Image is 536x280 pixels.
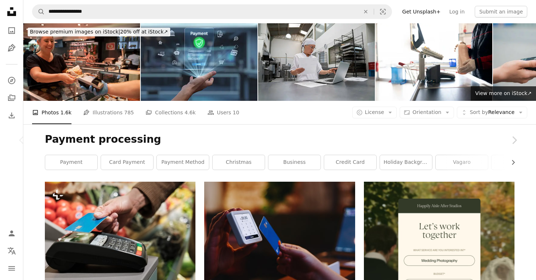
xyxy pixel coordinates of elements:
[4,73,19,88] a: Explore
[83,101,134,124] a: Illustrations 785
[23,23,175,41] a: Browse premium images on iStock|20% off at iStock↗
[141,23,257,101] img: Secure Digital Payment Processing with Hands and Interactive Interface for Financial Transactions...
[374,5,392,19] button: Visual search
[352,107,397,118] button: License
[475,90,532,96] span: View more on iStock ↗
[365,109,384,115] span: License
[4,23,19,38] a: Photos
[457,107,527,118] button: Sort byRelevance
[412,109,441,115] span: Orientation
[470,109,514,116] span: Relevance
[471,86,536,101] a: View more on iStock↗
[4,226,19,241] a: Log in / Sign up
[157,155,209,170] a: payment method
[32,5,45,19] button: Search Unsplash
[4,244,19,258] button: Language
[101,155,153,170] a: card payment
[358,5,374,19] button: Clear
[4,41,19,55] a: Illustrations
[324,155,376,170] a: credit card
[213,155,265,170] a: christmas
[145,101,195,124] a: Collections 4.6k
[124,109,134,117] span: 785
[185,109,195,117] span: 4.6k
[30,29,168,35] span: 20% off at iStock ↗
[436,155,488,170] a: vagaro
[258,23,375,101] img: Business manager at an industrial bakery paying bills on a laptop computer
[233,109,239,117] span: 10
[268,155,321,170] a: business
[23,23,140,101] img: Contactless payment in a butcher's shop
[445,6,469,17] a: Log in
[45,133,514,146] h1: Payment processing
[204,228,355,235] a: a person holding a credit card and a cell phone
[4,91,19,105] a: Collections
[32,4,392,19] form: Find visuals sitewide
[45,155,97,170] a: payment
[492,105,536,175] a: Next
[398,6,445,17] a: Get Unsplash+
[470,109,488,115] span: Sort by
[475,6,527,17] button: Submit an image
[30,29,120,35] span: Browse premium images on iStock |
[45,228,195,235] a: a person holding a credit card in front of a cash register
[207,101,240,124] a: Users 10
[4,261,19,276] button: Menu
[376,23,492,101] img: Shopping at the supermarket
[400,107,454,118] button: Orientation
[380,155,432,170] a: holiday background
